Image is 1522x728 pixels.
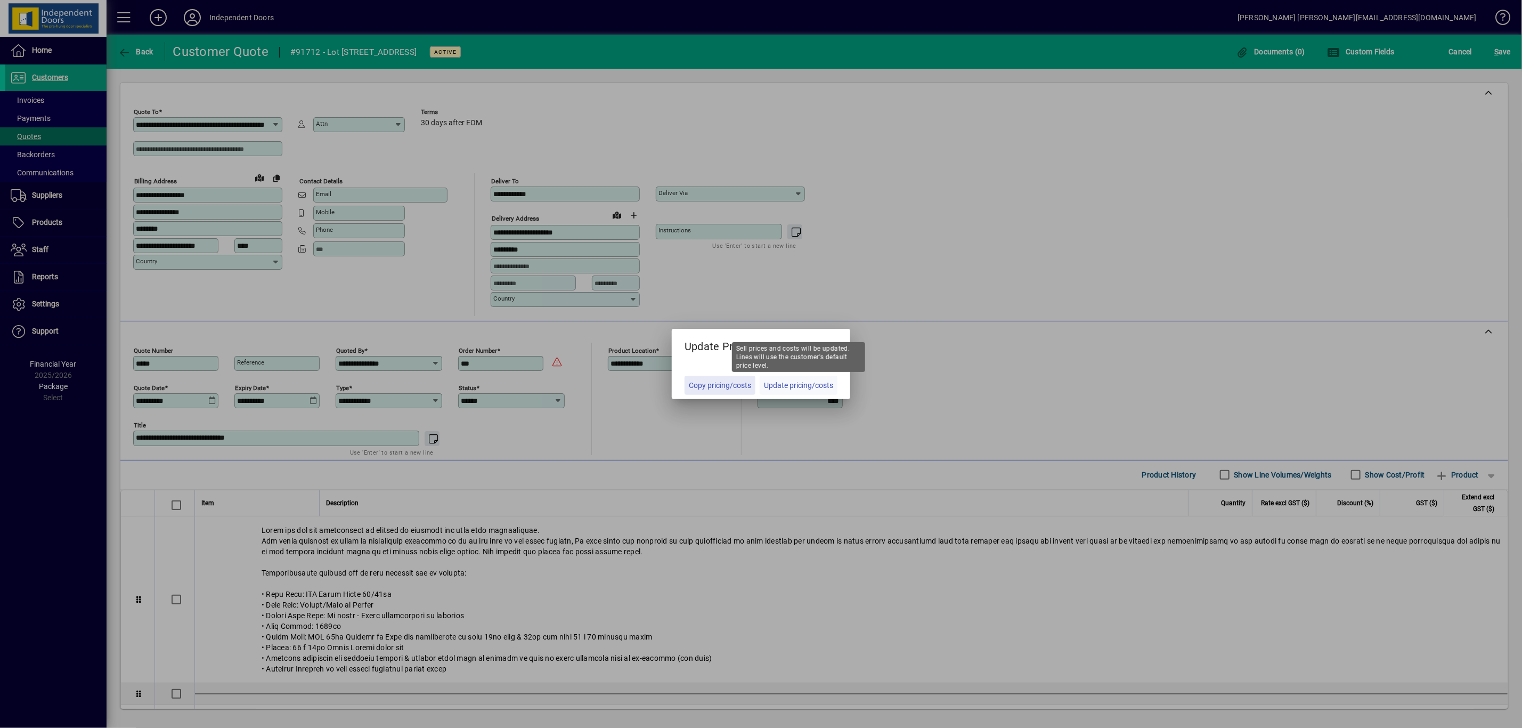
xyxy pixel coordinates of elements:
[764,380,833,391] span: Update pricing/costs
[732,342,865,372] div: Sell prices and costs will be updated. Lines will use the customer's default price level.
[685,376,755,395] button: Copy pricing/costs
[689,380,751,391] span: Copy pricing/costs
[672,329,850,360] h5: Update Pricing?
[760,376,837,395] button: Update pricing/costs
